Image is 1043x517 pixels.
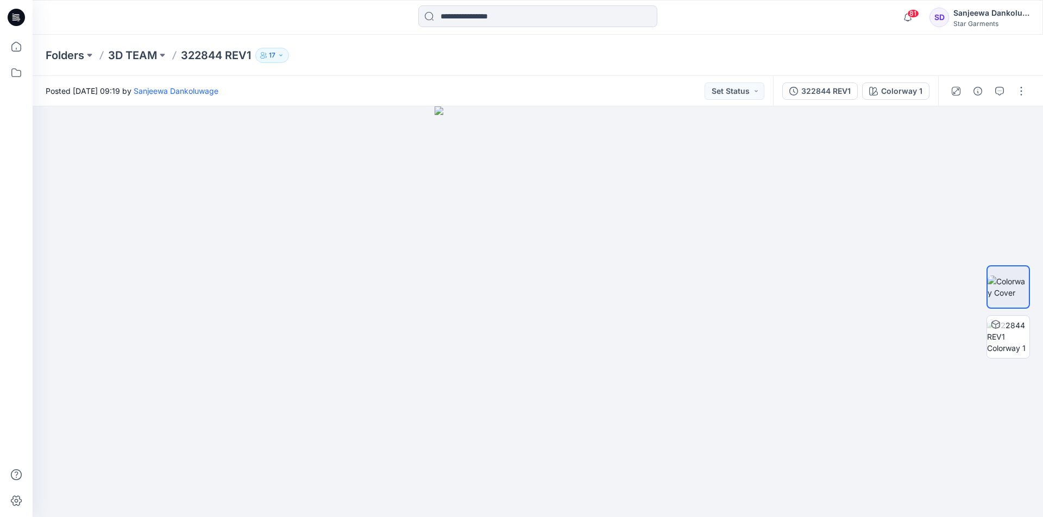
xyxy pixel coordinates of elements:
div: Colorway 1 [881,85,922,97]
div: Sanjeewa Dankoluwage [953,7,1029,20]
a: Sanjeewa Dankoluwage [134,86,218,95]
img: Colorway Cover [988,276,1029,298]
a: Folders [46,48,84,63]
button: 322844 REV1 [782,82,858,100]
p: 17 [269,49,275,61]
img: eyJhbGciOiJIUzI1NiIsImtpZCI6IjAiLCJzbHQiOiJzZXMiLCJ0eXAiOiJKV1QifQ.eyJkYXRhIjp7InR5cGUiOiJzdG9yYW... [435,106,640,517]
span: 81 [907,9,919,18]
div: 322844 REV1 [801,85,851,97]
button: Colorway 1 [862,82,929,100]
div: SD [929,8,949,27]
a: 3D TEAM [108,48,157,63]
button: Details [969,82,987,100]
span: Posted [DATE] 09:19 by [46,85,218,97]
img: 322844 REV1 Colorway 1 [987,320,1029,354]
div: Star Garments [953,20,1029,28]
button: 17 [255,48,289,63]
p: 322844 REV1 [181,48,251,63]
